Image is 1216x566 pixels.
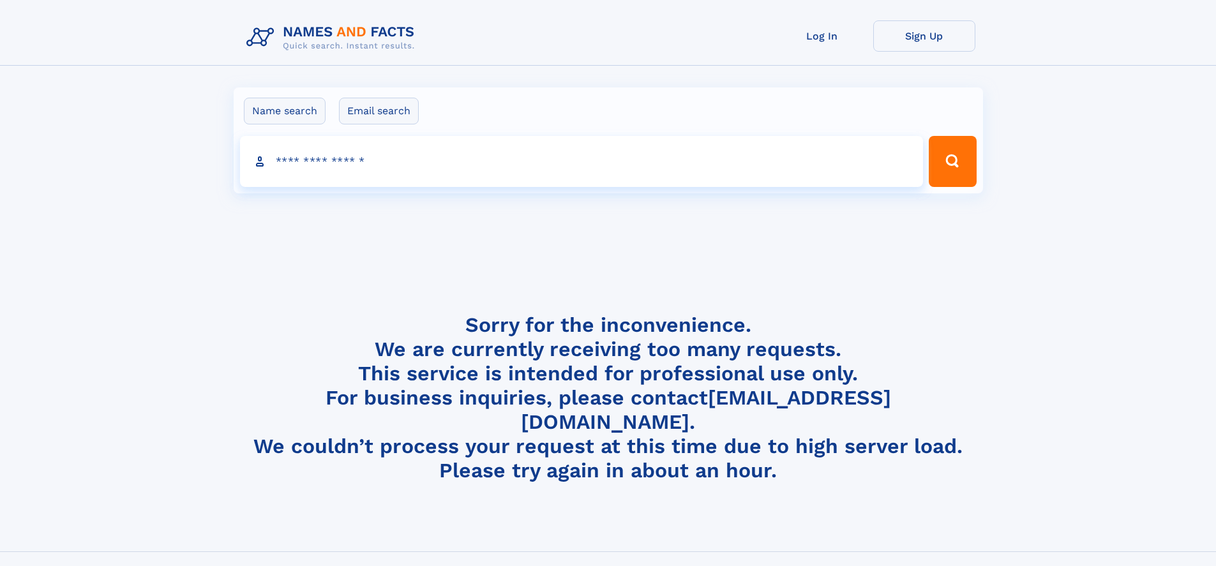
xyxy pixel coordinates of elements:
[929,136,976,187] button: Search Button
[771,20,873,52] a: Log In
[244,98,326,124] label: Name search
[339,98,419,124] label: Email search
[240,136,924,187] input: search input
[873,20,975,52] a: Sign Up
[241,20,425,55] img: Logo Names and Facts
[521,385,891,434] a: [EMAIL_ADDRESS][DOMAIN_NAME]
[241,313,975,483] h4: Sorry for the inconvenience. We are currently receiving too many requests. This service is intend...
